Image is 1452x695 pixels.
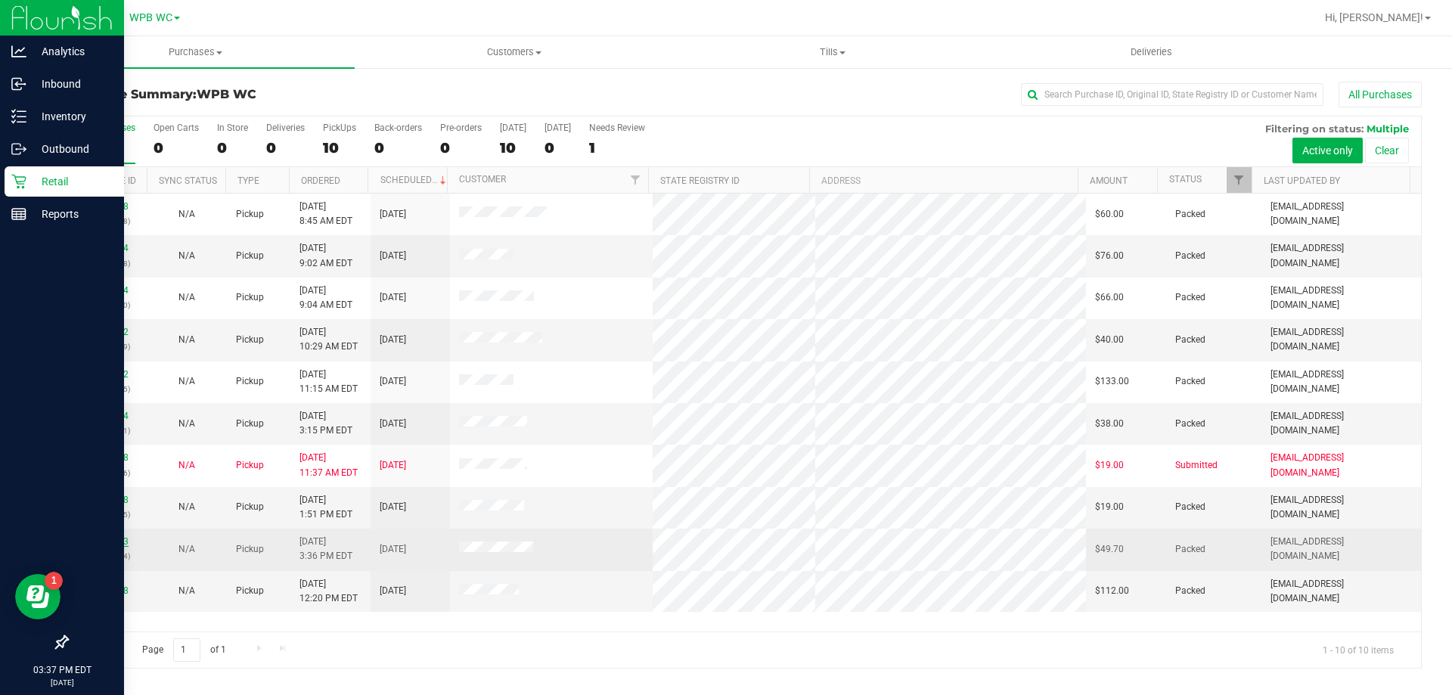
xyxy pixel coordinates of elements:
[299,409,352,438] span: [DATE] 3:15 PM EDT
[129,638,238,662] span: Page of 1
[299,493,352,522] span: [DATE] 1:51 PM EDT
[299,577,358,606] span: [DATE] 12:20 PM EDT
[86,585,129,596] a: 11855608
[589,123,645,133] div: Needs Review
[1095,584,1129,598] span: $112.00
[380,175,449,185] a: Scheduled
[1110,45,1193,59] span: Deliveries
[178,333,195,347] button: N/A
[1270,200,1412,228] span: [EMAIL_ADDRESS][DOMAIN_NAME]
[178,249,195,263] button: N/A
[159,175,217,186] a: Sync Status
[217,123,248,133] div: In Store
[1095,417,1124,431] span: $38.00
[1270,451,1412,479] span: [EMAIL_ADDRESS][DOMAIN_NAME]
[1095,207,1124,222] span: $60.00
[11,206,26,222] inline-svg: Reports
[380,417,406,431] span: [DATE]
[301,175,340,186] a: Ordered
[86,327,129,337] a: 11854622
[26,172,117,191] p: Retail
[236,458,264,473] span: Pickup
[299,200,352,228] span: [DATE] 8:45 AM EDT
[36,36,355,68] a: Purchases
[236,290,264,305] span: Pickup
[26,75,117,93] p: Inbound
[26,205,117,223] p: Reports
[1090,175,1128,186] a: Amount
[459,174,506,185] a: Customer
[1095,542,1124,557] span: $49.70
[380,584,406,598] span: [DATE]
[380,290,406,305] span: [DATE]
[67,88,518,101] h3: Purchase Summary:
[45,572,63,590] iframe: Resource center unread badge
[1270,368,1412,396] span: [EMAIL_ADDRESS][DOMAIN_NAME]
[380,249,406,263] span: [DATE]
[154,123,199,133] div: Open Carts
[236,417,264,431] span: Pickup
[26,140,117,158] p: Outbound
[809,167,1078,194] th: Address
[178,417,195,431] button: N/A
[11,76,26,92] inline-svg: Inbound
[178,207,195,222] button: N/A
[1270,535,1412,563] span: [EMAIL_ADDRESS][DOMAIN_NAME]
[440,139,482,157] div: 0
[299,451,358,479] span: [DATE] 11:37 AM EDT
[178,542,195,557] button: N/A
[178,544,195,554] span: Not Applicable
[1175,500,1205,514] span: Packed
[674,45,991,59] span: Tills
[173,638,200,662] input: 1
[178,501,195,512] span: Not Applicable
[154,139,199,157] div: 0
[197,87,256,101] span: WPB WC
[86,243,129,253] a: 11853564
[266,139,305,157] div: 0
[1095,458,1124,473] span: $19.00
[1175,333,1205,347] span: Packed
[500,139,526,157] div: 10
[1095,374,1129,389] span: $133.00
[86,369,129,380] a: 11854992
[500,123,526,133] div: [DATE]
[178,585,195,596] span: Not Applicable
[1367,123,1409,135] span: Multiple
[1095,500,1124,514] span: $19.00
[217,139,248,157] div: 0
[1311,638,1406,661] span: 1 - 10 of 10 items
[1175,249,1205,263] span: Packed
[236,542,264,557] span: Pickup
[1095,249,1124,263] span: $76.00
[1265,123,1364,135] span: Filtering on status:
[178,460,195,470] span: Not Applicable
[178,334,195,345] span: Not Applicable
[440,123,482,133] div: Pre-orders
[1264,175,1340,186] a: Last Updated By
[323,139,356,157] div: 10
[1270,409,1412,438] span: [EMAIL_ADDRESS][DOMAIN_NAME]
[86,201,129,212] a: 11853418
[355,36,673,68] a: Customers
[1175,374,1205,389] span: Packed
[26,42,117,61] p: Analytics
[1270,493,1412,522] span: [EMAIL_ADDRESS][DOMAIN_NAME]
[36,45,355,59] span: Purchases
[178,250,195,261] span: Not Applicable
[236,207,264,222] span: Pickup
[323,123,356,133] div: PickUps
[1292,138,1363,163] button: Active only
[380,333,406,347] span: [DATE]
[299,535,352,563] span: [DATE] 3:36 PM EDT
[1175,458,1218,473] span: Submitted
[1270,577,1412,606] span: [EMAIL_ADDRESS][DOMAIN_NAME]
[992,36,1311,68] a: Deliveries
[86,452,129,463] a: 11855248
[11,174,26,189] inline-svg: Retail
[1270,241,1412,270] span: [EMAIL_ADDRESS][DOMAIN_NAME]
[355,45,672,59] span: Customers
[236,374,264,389] span: Pickup
[178,290,195,305] button: N/A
